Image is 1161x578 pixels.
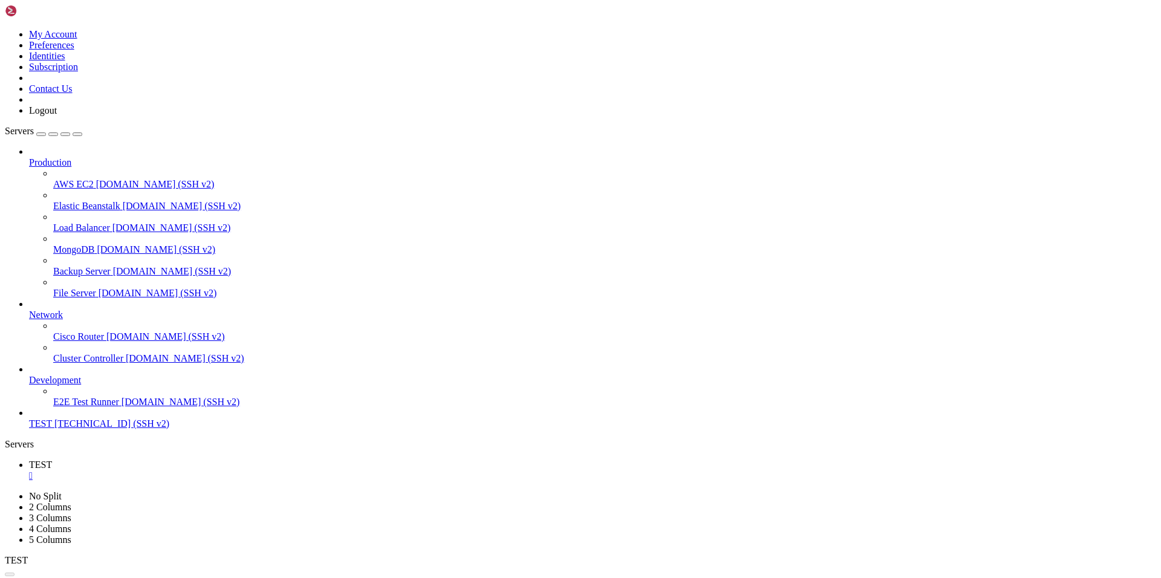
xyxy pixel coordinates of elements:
[29,29,77,39] a: My Account
[53,212,1156,233] li: Load Balancer [DOMAIN_NAME] (SSH v2)
[5,126,34,136] span: Servers
[113,266,232,276] span: [DOMAIN_NAME] (SSH v2)
[53,397,1156,408] a: E2E Test Runner [DOMAIN_NAME] (SSH v2)
[54,418,169,429] span: [TECHNICAL_ID] (SSH v2)
[29,310,63,320] span: Network
[29,470,1156,481] a: 
[126,353,244,363] span: [DOMAIN_NAME] (SSH v2)
[29,408,1156,429] li: TEST [TECHNICAL_ID] (SSH v2)
[29,157,71,167] span: Production
[53,244,94,255] span: MongoDB
[29,513,71,523] a: 3 Columns
[53,255,1156,277] li: Backup Server [DOMAIN_NAME] (SSH v2)
[53,222,110,233] span: Load Balancer
[29,502,71,512] a: 2 Columns
[29,364,1156,408] li: Development
[5,126,82,136] a: Servers
[96,179,215,189] span: [DOMAIN_NAME] (SSH v2)
[29,491,62,501] a: No Split
[29,310,1156,320] a: Network
[53,190,1156,212] li: Elastic Beanstalk [DOMAIN_NAME] (SSH v2)
[53,386,1156,408] li: E2E Test Runner [DOMAIN_NAME] (SSH v2)
[53,244,1156,255] a: MongoDB [DOMAIN_NAME] (SSH v2)
[53,233,1156,255] li: MongoDB [DOMAIN_NAME] (SSH v2)
[5,5,1004,15] x-row: Connecting [TECHNICAL_ID]...
[29,299,1156,364] li: Network
[97,244,215,255] span: [DOMAIN_NAME] (SSH v2)
[106,331,225,342] span: [DOMAIN_NAME] (SSH v2)
[29,459,1156,481] a: TEST
[53,222,1156,233] a: Load Balancer [DOMAIN_NAME] (SSH v2)
[123,201,241,211] span: [DOMAIN_NAME] (SSH v2)
[53,288,96,298] span: File Server
[53,353,1156,364] a: Cluster Controller [DOMAIN_NAME] (SSH v2)
[29,375,1156,386] a: Development
[29,524,71,534] a: 4 Columns
[53,331,104,342] span: Cisco Router
[29,157,1156,168] a: Production
[53,201,1156,212] a: Elastic Beanstalk [DOMAIN_NAME] (SSH v2)
[29,40,74,50] a: Preferences
[5,5,74,17] img: Shellngn
[53,266,111,276] span: Backup Server
[29,83,73,94] a: Contact Us
[29,62,78,72] a: Subscription
[53,168,1156,190] li: AWS EC2 [DOMAIN_NAME] (SSH v2)
[53,342,1156,364] li: Cluster Controller [DOMAIN_NAME] (SSH v2)
[29,51,65,61] a: Identities
[53,179,1156,190] a: AWS EC2 [DOMAIN_NAME] (SSH v2)
[53,288,1156,299] a: File Server [DOMAIN_NAME] (SSH v2)
[29,105,57,115] a: Logout
[53,277,1156,299] li: File Server [DOMAIN_NAME] (SSH v2)
[5,555,28,565] span: TEST
[29,418,1156,429] a: TEST [TECHNICAL_ID] (SSH v2)
[53,353,123,363] span: Cluster Controller
[29,534,71,545] a: 5 Columns
[5,15,10,25] div: (0, 1)
[29,418,52,429] span: TEST
[99,288,217,298] span: [DOMAIN_NAME] (SSH v2)
[29,459,52,470] span: TEST
[29,375,81,385] span: Development
[5,439,1156,450] div: Servers
[112,222,231,233] span: [DOMAIN_NAME] (SSH v2)
[53,320,1156,342] li: Cisco Router [DOMAIN_NAME] (SSH v2)
[53,397,119,407] span: E2E Test Runner
[53,179,94,189] span: AWS EC2
[53,266,1156,277] a: Backup Server [DOMAIN_NAME] (SSH v2)
[53,201,120,211] span: Elastic Beanstalk
[53,331,1156,342] a: Cisco Router [DOMAIN_NAME] (SSH v2)
[29,146,1156,299] li: Production
[122,397,240,407] span: [DOMAIN_NAME] (SSH v2)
